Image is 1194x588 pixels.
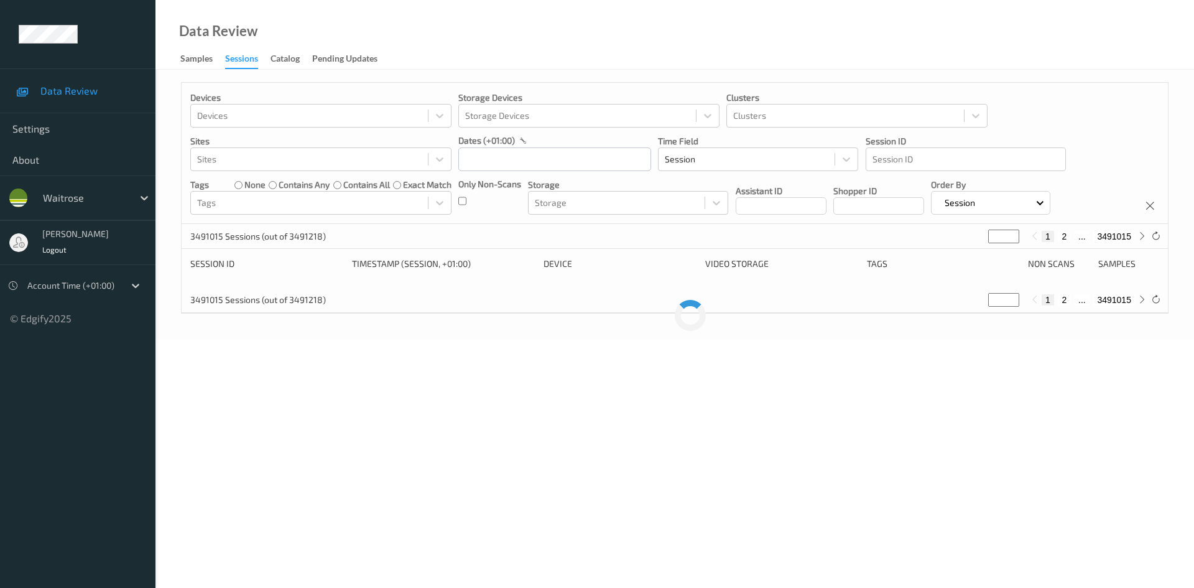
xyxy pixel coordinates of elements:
div: Catalog [271,52,300,68]
p: Session ID [866,135,1066,147]
div: Video Storage [705,258,858,270]
div: Samples [1098,258,1159,270]
p: Time Field [658,135,858,147]
p: Storage Devices [458,91,720,104]
p: Shopper ID [833,185,924,197]
a: Catalog [271,50,312,68]
label: exact match [403,179,451,191]
div: Sessions [225,52,258,69]
button: 3491015 [1093,294,1135,306]
label: contains all [343,179,390,191]
div: Timestamp (Session, +01:00) [352,258,535,270]
p: Storage [528,179,728,191]
p: 3491015 Sessions (out of 3491218) [190,294,326,306]
button: ... [1075,294,1090,306]
p: Order By [931,179,1050,191]
button: 1 [1042,294,1054,306]
div: Samples [180,52,213,68]
div: Pending Updates [312,52,377,68]
div: Non Scans [1028,258,1089,270]
p: Tags [190,179,209,191]
p: Session [940,197,979,209]
p: Only Non-Scans [458,178,521,190]
p: Sites [190,135,451,147]
a: Samples [180,50,225,68]
div: Session ID [190,258,343,270]
label: contains any [279,179,330,191]
p: dates (+01:00) [458,134,515,147]
p: Clusters [726,91,988,104]
label: none [244,179,266,191]
a: Sessions [225,50,271,69]
button: 1 [1042,231,1054,242]
a: Pending Updates [312,50,390,68]
button: 3491015 [1093,231,1135,242]
button: ... [1075,231,1090,242]
div: Tags [867,258,1020,270]
p: 3491015 Sessions (out of 3491218) [190,230,326,243]
p: Assistant ID [736,185,826,197]
p: Devices [190,91,451,104]
button: 2 [1058,294,1070,306]
div: Device [544,258,696,270]
button: 2 [1058,231,1070,242]
div: Data Review [179,25,257,37]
